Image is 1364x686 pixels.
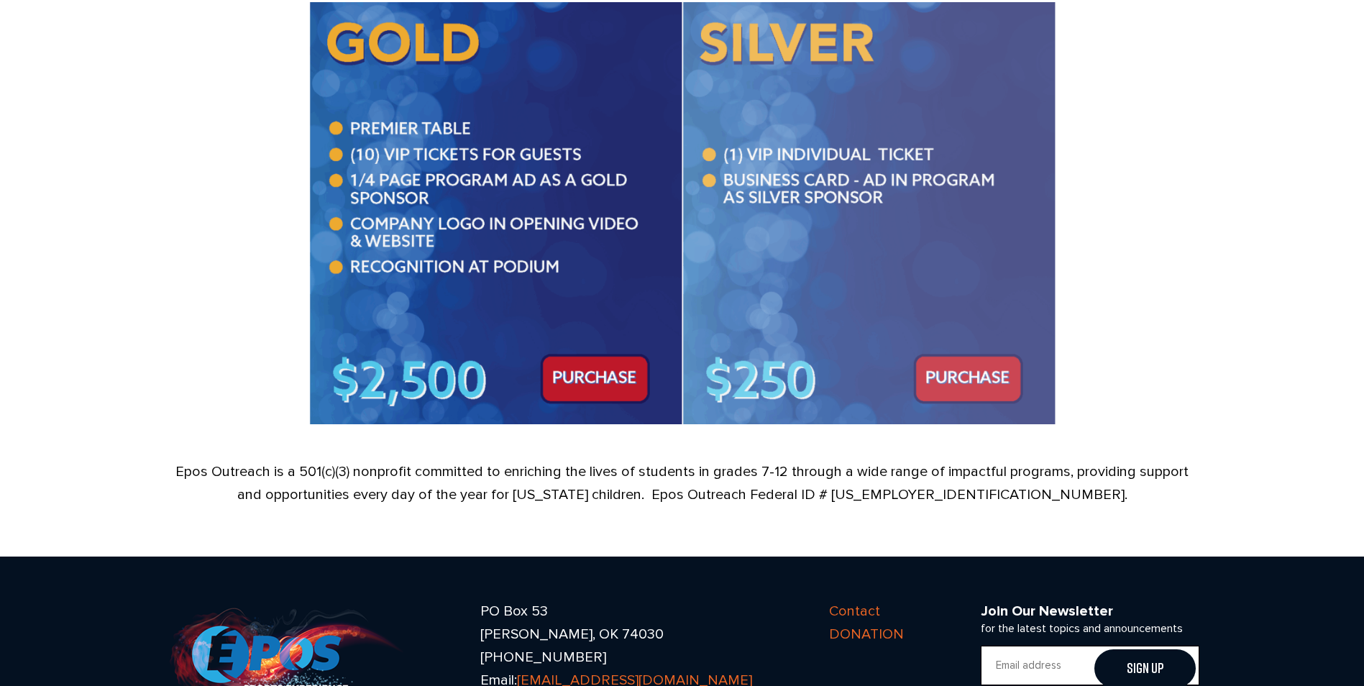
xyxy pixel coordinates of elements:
[981,623,1199,634] p: for the latest topics and announcements
[981,603,1113,620] strong: Join Our Newsletter
[165,460,1200,506] p: Epos Outreach is a 501(c)(3) nonprofit committed to enriching the lives of students in grades 7-1...
[981,646,1199,685] input: Email address
[829,603,880,619] a: Contact
[829,626,904,642] a: DONATION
